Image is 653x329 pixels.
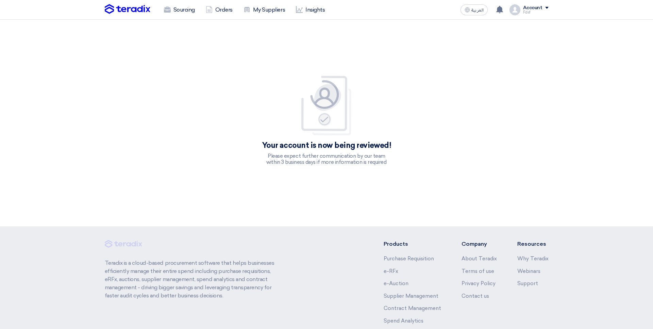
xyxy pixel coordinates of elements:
a: Sourcing [158,2,200,17]
button: العربية [461,4,488,15]
a: My Suppliers [238,2,290,17]
h4: Your account is now being reviewed! [105,142,549,150]
p: Please expect further communication by our team within 3 business days if more information is req... [265,153,388,166]
a: Terms of use [462,268,494,274]
div: Account [523,5,542,11]
p: Teradix is a cloud-based procurement software that helps businesses efficiently manage their enti... [105,259,282,300]
img: Your account is pending for verification [299,75,354,136]
a: Purchase Requisition [384,256,434,262]
a: Insights [290,2,330,17]
a: Supplier Management [384,293,438,299]
li: Resources [517,240,549,248]
a: e-Auction [384,280,408,287]
a: Webinars [517,268,540,274]
li: Products [384,240,441,248]
a: Spend Analytics [384,318,423,324]
a: e-RFx [384,268,398,274]
a: Why Teradix [517,256,549,262]
img: Teradix logo [105,4,150,14]
a: Privacy Policy [462,280,496,287]
a: Orders [200,2,238,17]
a: Contact us [462,293,489,299]
img: profile_test.png [509,4,520,15]
li: Company [462,240,497,248]
a: Contract Management [384,305,441,311]
span: العربية [471,8,484,13]
a: Support [517,280,538,287]
a: About Teradix [462,256,497,262]
div: Fdsf [523,11,549,14]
